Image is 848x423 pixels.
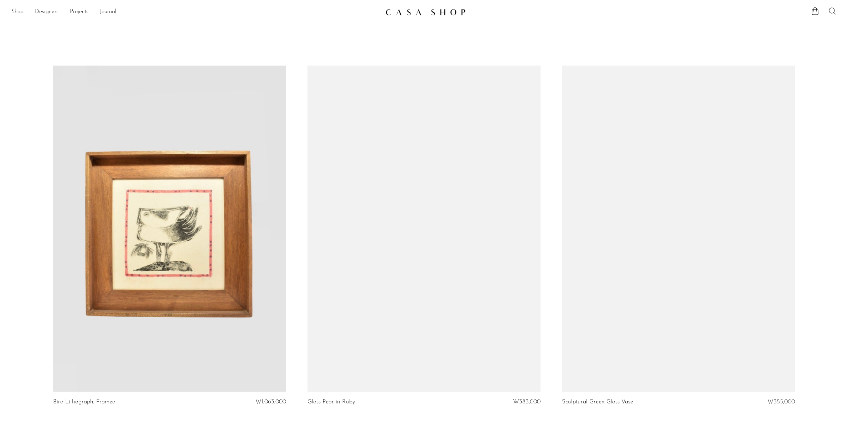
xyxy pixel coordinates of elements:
ul: NEW HEADER MENU [11,6,380,18]
span: ₩1,063,000 [255,399,286,405]
a: Bird Lithograph, Framed [53,399,115,405]
a: Glass Pear in Ruby [307,399,355,405]
a: Shop [11,7,24,17]
a: Projects [70,7,88,17]
a: Designers [35,7,58,17]
span: ₩355,000 [767,399,795,405]
span: ₩383,000 [513,399,541,405]
nav: Desktop navigation [11,6,380,18]
a: Sculptural Green Glass Vase [562,399,633,405]
a: Journal [100,7,117,17]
